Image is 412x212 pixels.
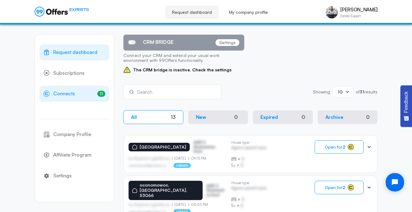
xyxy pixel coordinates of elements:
[189,203,208,207] p: 03:05 PM
[222,6,275,19] a: My company profile
[231,196,267,203] div: ×
[325,114,343,120] p: Archive
[231,162,267,168] div: ×
[69,7,89,13] span: EXPERTS
[39,86,109,102] a: Connects11
[231,186,267,192] p: Agrwsv qwervf oiuns
[39,127,109,142] a: Company Profile
[325,185,345,190] span: Open for
[313,90,330,94] p: Showing
[338,89,343,94] span: 10
[35,7,89,17] a: EXPERTS
[53,131,91,138] span: Company Profile
[340,14,377,18] p: Estate Expert
[343,185,345,190] strong: 2
[39,65,109,81] a: Subscriptions
[315,181,364,194] button: Open for2
[356,90,377,94] p: of results
[253,110,313,124] button: Expired0
[403,91,409,113] span: Feedback
[325,145,345,150] span: Open for
[53,172,72,180] span: Settings
[53,48,97,56] span: Request dashboard
[326,6,338,18] img: Patrick Johnson
[315,140,364,154] button: Open for2
[53,90,75,98] span: Connects
[174,163,191,168] p: owner
[97,91,105,97] span: 11
[302,114,305,120] div: 0
[242,156,244,162] span: B
[242,196,244,203] span: B
[360,89,364,94] strong: 31
[206,184,227,197] p: ASDF S Sfasfdasfdas Dasd
[171,114,176,120] div: 13
[380,168,409,197] iframe: Tidio Chat
[232,114,240,121] div: 0
[215,39,239,46] p: Settings
[189,156,207,161] p: 09:15 PM
[193,140,224,153] p: ASDF S Sfasfdasfdas Dasd
[231,146,267,151] p: Agrwsv qwervf oiuns
[129,164,166,167] p: asdfasdfasasfd@asdfasd.asf
[143,39,174,45] span: CRM BRIDGE
[343,144,345,150] strong: 2
[231,140,267,145] p: House type
[165,6,219,19] a: Request dashboard
[123,110,183,124] button: All13
[241,162,243,168] span: B
[53,69,84,77] span: Subscriptions
[39,189,109,205] button: Logout
[39,44,109,60] a: Request dashboard
[196,114,207,120] p: New
[260,114,278,120] p: Expired
[318,110,378,124] button: Archive0
[129,156,172,161] p: by Afgdsrwe Ljgjkdfsbvas
[231,203,267,209] div: ×
[340,7,377,13] p: [PERSON_NAME]
[231,181,267,185] p: House type
[39,147,109,163] a: Affiliate Program
[129,203,172,207] p: by Afgdsrwe Ljgjkdfsbvas
[53,151,92,159] span: Affiliate Program
[241,203,243,209] span: B
[366,114,370,120] div: 0
[188,110,248,124] button: New0
[400,85,412,127] button: Feedback - Show survey
[140,183,199,198] p: oconomowoc, [GEOGRAPHIC_DATA], 53066
[172,203,189,207] p: [DATE]
[131,114,137,120] p: All
[140,145,186,150] p: [GEOGRAPHIC_DATA]
[172,156,189,161] p: [DATE]
[123,51,244,66] p: Connect your CRM and extend your usual work environment with 99Offers functionality
[123,66,244,74] span: The CRM bridge is inactive. Check the settings
[231,156,267,162] div: ×
[39,168,109,184] a: Settings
